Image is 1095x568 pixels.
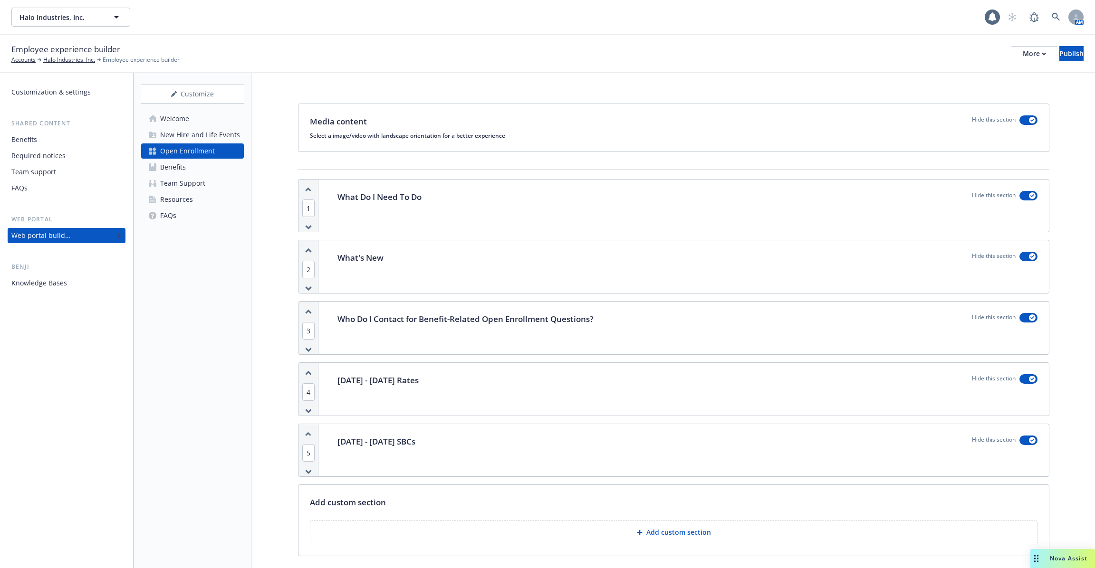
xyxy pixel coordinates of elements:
[141,176,244,191] a: Team Support
[8,119,125,128] div: Shared content
[972,435,1016,448] p: Hide this section
[8,85,125,100] a: Customization & settings
[160,127,240,142] div: New Hire and Life Events
[337,313,594,325] p: Who Do I Contact for Benefit-Related Open Enrollment Questions?
[8,228,125,243] a: Web portal builder
[141,85,244,103] div: Customize
[11,148,66,163] div: Required notices
[337,435,415,448] p: [DATE] - [DATE] SBCs
[1030,549,1042,568] div: Drag to move
[1047,8,1066,27] a: Search
[11,132,37,147] div: Benefits
[972,313,1016,325] p: Hide this section
[972,252,1016,264] p: Hide this section
[1030,549,1095,568] button: Nova Assist
[310,496,386,509] p: Add custom section
[8,275,125,291] a: Knowledge Bases
[302,326,315,336] button: 3
[302,383,315,401] span: 4
[310,521,1037,544] button: Add custom section
[11,164,56,180] div: Team support
[302,387,315,397] button: 4
[11,56,36,64] a: Accounts
[19,12,102,22] span: Halo Industries, Inc.
[141,127,244,142] a: New Hire and Life Events
[1025,8,1044,27] a: Report a Bug
[302,261,315,278] span: 2
[302,203,315,213] button: 1
[160,143,215,159] div: Open Enrollment
[141,143,244,159] a: Open Enrollment
[1050,554,1087,562] span: Nova Assist
[103,56,180,64] span: Employee experience builder
[1011,46,1057,61] button: More
[160,111,189,126] div: Welcome
[302,444,315,462] span: 5
[302,265,315,275] button: 2
[141,208,244,223] a: FAQs
[160,160,186,175] div: Benefits
[972,191,1016,203] p: Hide this section
[310,132,1037,140] p: Select a image/video with landscape orientation for a better experience
[8,164,125,180] a: Team support
[160,192,193,207] div: Resources
[337,252,384,264] p: What's New
[141,160,244,175] a: Benefits
[11,8,130,27] button: Halo Industries, Inc.
[302,199,315,217] span: 1
[8,148,125,163] a: Required notices
[11,180,28,196] div: FAQs
[972,115,1016,128] p: Hide this section
[972,374,1016,387] p: Hide this section
[302,322,315,340] span: 3
[1003,8,1022,27] a: Start snowing
[8,215,125,224] div: Web portal
[11,43,120,56] span: Employee experience builder
[8,180,125,196] a: FAQs
[141,111,244,126] a: Welcome
[141,192,244,207] a: Resources
[8,132,125,147] a: Benefits
[302,448,315,458] button: 5
[8,262,125,272] div: Benji
[646,528,711,537] p: Add custom section
[11,275,67,291] div: Knowledge Bases
[1059,46,1084,61] button: Publish
[43,56,95,64] a: Halo Industries, Inc.
[141,85,244,104] button: Customize
[11,85,91,100] div: Customization & settings
[337,191,422,203] p: What Do I Need To Do
[337,374,419,387] p: [DATE] - [DATE] Rates
[1059,47,1084,61] div: Publish
[11,228,70,243] div: Web portal builder
[1023,47,1046,61] div: More
[310,115,367,128] p: Media content
[160,176,205,191] div: Team Support
[160,208,176,223] div: FAQs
